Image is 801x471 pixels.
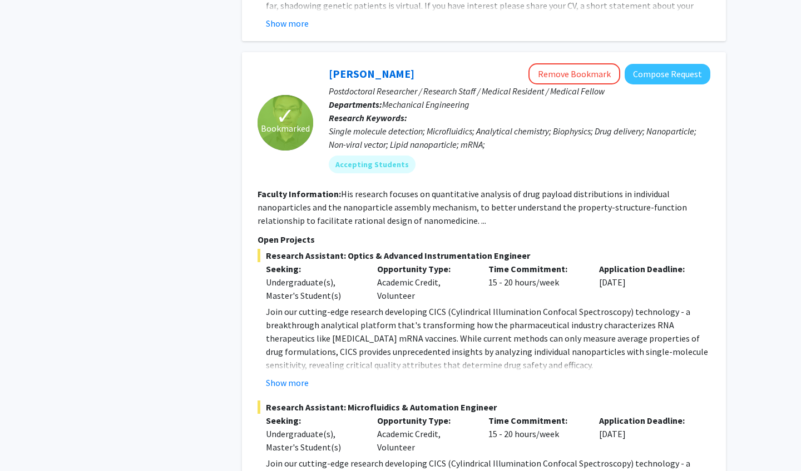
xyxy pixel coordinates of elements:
[266,305,710,372] p: Join our cutting-edge research developing CICS (Cylindrical Illumination Confocal Spectroscopy) t...
[261,122,310,135] span: Bookmarked
[266,376,309,389] button: Show more
[258,233,710,246] p: Open Projects
[480,262,591,302] div: 15 - 20 hours/week
[488,262,583,275] p: Time Commitment:
[625,64,710,84] button: Compose Request to Sixuan Li
[258,400,710,414] span: Research Assistant: Microfluidics & Automation Engineer
[488,414,583,427] p: Time Commitment:
[258,249,710,262] span: Research Assistant: Optics & Advanced Instrumentation Engineer
[591,262,702,302] div: [DATE]
[8,421,47,463] iframe: Chat
[266,17,309,30] button: Show more
[266,275,360,302] div: Undergraduate(s), Master's Student(s)
[329,156,416,173] mat-chip: Accepting Students
[599,262,694,275] p: Application Deadline:
[258,188,341,199] b: Faculty Information:
[591,414,702,454] div: [DATE]
[258,188,687,226] fg-read-more: His research focuses on quantitative analysis of drug payload distributions in individual nanopar...
[329,99,382,110] b: Departments:
[329,112,407,123] b: Research Keywords:
[480,414,591,454] div: 15 - 20 hours/week
[266,427,360,454] div: Undergraduate(s), Master's Student(s)
[266,262,360,275] p: Seeking:
[266,414,360,427] p: Seeking:
[369,414,480,454] div: Academic Credit, Volunteer
[329,84,710,98] p: Postdoctoral Researcher / Research Staff / Medical Resident / Medical Fellow
[329,124,710,151] div: Single molecule detection; Microfluidics; Analytical chemistry; Biophysics; Drug delivery; Nanopa...
[599,414,694,427] p: Application Deadline:
[377,414,472,427] p: Opportunity Type:
[369,262,480,302] div: Academic Credit, Volunteer
[377,262,472,275] p: Opportunity Type:
[528,63,620,84] button: Remove Bookmark
[276,111,295,122] span: ✓
[329,67,414,81] a: [PERSON_NAME]
[382,99,469,110] span: Mechanical Engineering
